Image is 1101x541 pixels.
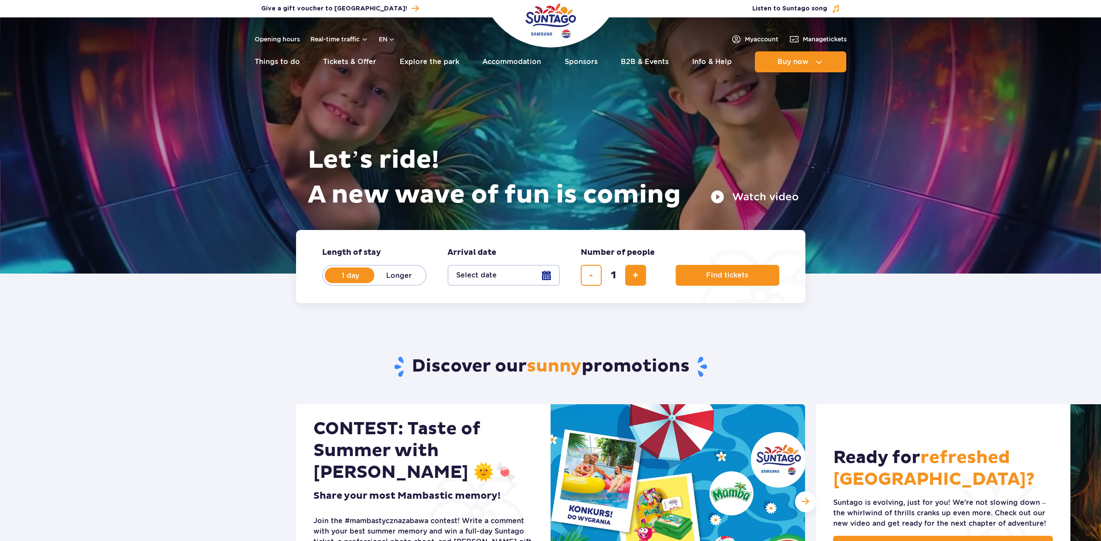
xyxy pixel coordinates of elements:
a: Opening hours [255,35,300,44]
label: 1 day [326,266,375,284]
a: Info & Help [692,51,732,72]
button: en [379,35,395,44]
span: Listen to Suntago song [752,4,827,13]
input: number of tickets [603,265,624,286]
div: Suntago is evolving, just for you! We're not slowing down – the whirlwind of thrills cranks up ev... [833,497,1053,529]
span: sunny [527,355,582,377]
span: Buy now [778,58,808,66]
button: Find tickets [676,265,779,286]
span: refreshed [GEOGRAPHIC_DATA]? [833,447,1035,490]
a: Myaccount [731,34,778,44]
button: Watch video [710,190,799,204]
label: Longer [374,266,424,284]
span: Number of people [581,247,655,258]
button: Listen to Suntago song [752,4,840,13]
span: Arrival date [448,247,496,258]
h2: CONTEST: Taste of Summer with [PERSON_NAME] 🌞🍬 [313,418,533,484]
a: Managetickets [789,34,847,44]
a: Give a gift voucher to [GEOGRAPHIC_DATA]! [261,3,419,14]
a: Things to do [255,51,300,72]
h1: Let’s ride! A new wave of fun is coming [308,143,799,213]
span: Length of stay [322,247,381,258]
h2: Discover our promotions [296,355,805,378]
button: Select date [448,265,560,286]
span: Give a gift voucher to [GEOGRAPHIC_DATA]! [261,4,407,13]
div: Next slide [795,491,816,512]
a: Accommodation [482,51,541,72]
button: remove ticket [581,265,602,286]
span: Manage tickets [803,35,847,44]
span: Find tickets [706,271,748,279]
a: Tickets & Offer [323,51,376,72]
span: My account [745,35,778,44]
h2: Ready for [833,447,1053,490]
button: Real-time traffic [310,36,368,43]
a: Explore the park [400,51,459,72]
a: Sponsors [565,51,598,72]
button: add ticket [625,265,646,286]
form: Planning your visit to Park of Poland [296,230,805,303]
button: Buy now [755,51,846,72]
h3: Share your most Mambastic memory! [313,490,501,502]
a: B2B & Events [621,51,669,72]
